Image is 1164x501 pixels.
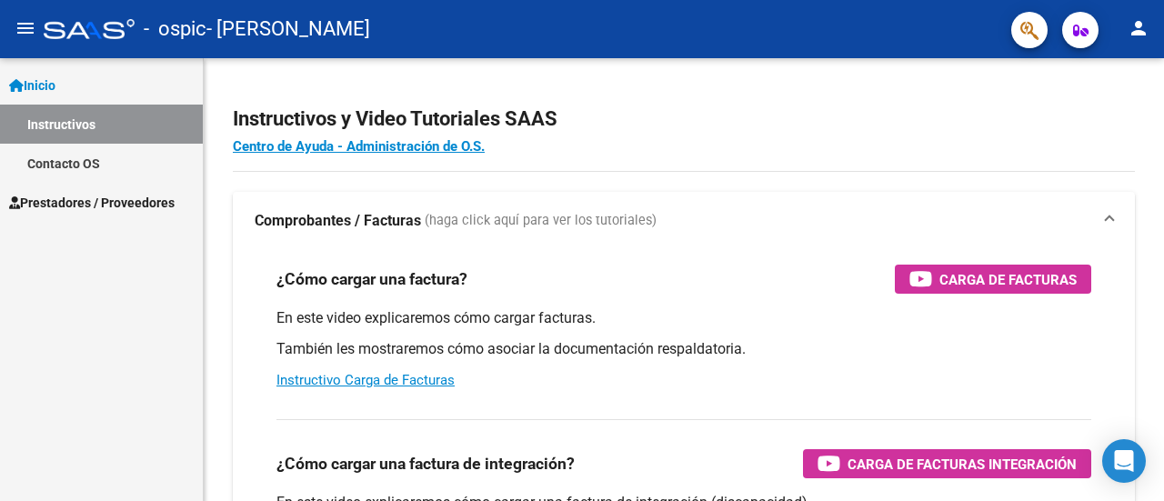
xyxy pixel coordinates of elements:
[276,372,455,388] a: Instructivo Carga de Facturas
[803,449,1091,478] button: Carga de Facturas Integración
[144,9,206,49] span: - ospic
[9,75,55,95] span: Inicio
[15,17,36,39] mat-icon: menu
[276,451,575,476] h3: ¿Cómo cargar una factura de integración?
[276,308,1091,328] p: En este video explicaremos cómo cargar facturas.
[233,138,485,155] a: Centro de Ayuda - Administración de O.S.
[233,102,1135,136] h2: Instructivos y Video Tutoriales SAAS
[276,339,1091,359] p: También les mostraremos cómo asociar la documentación respaldatoria.
[255,211,421,231] strong: Comprobantes / Facturas
[206,9,370,49] span: - [PERSON_NAME]
[895,265,1091,294] button: Carga de Facturas
[276,266,467,292] h3: ¿Cómo cargar una factura?
[939,268,1077,291] span: Carga de Facturas
[848,453,1077,476] span: Carga de Facturas Integración
[233,192,1135,250] mat-expansion-panel-header: Comprobantes / Facturas (haga click aquí para ver los tutoriales)
[425,211,657,231] span: (haga click aquí para ver los tutoriales)
[9,193,175,213] span: Prestadores / Proveedores
[1102,439,1146,483] div: Open Intercom Messenger
[1128,17,1149,39] mat-icon: person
